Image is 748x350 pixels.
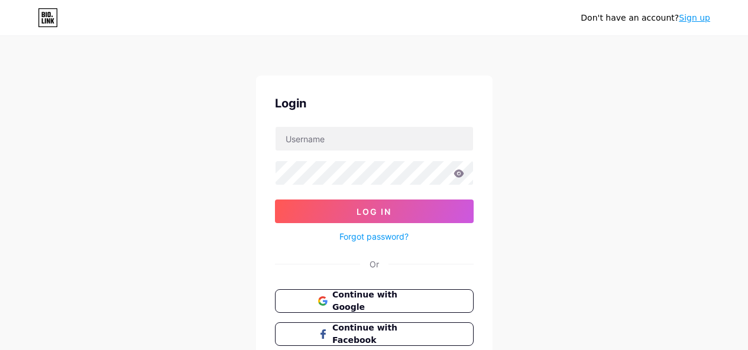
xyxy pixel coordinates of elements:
a: Forgot password? [339,230,409,243]
div: Don't have an account? [581,12,710,24]
a: Sign up [679,13,710,22]
span: Log In [357,207,391,217]
button: Continue with Google [275,289,474,313]
span: Continue with Google [332,289,430,313]
input: Username [276,127,473,151]
button: Continue with Facebook [275,322,474,346]
span: Continue with Facebook [332,322,430,346]
div: Or [370,258,379,270]
button: Log In [275,199,474,223]
div: Login [275,94,474,112]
